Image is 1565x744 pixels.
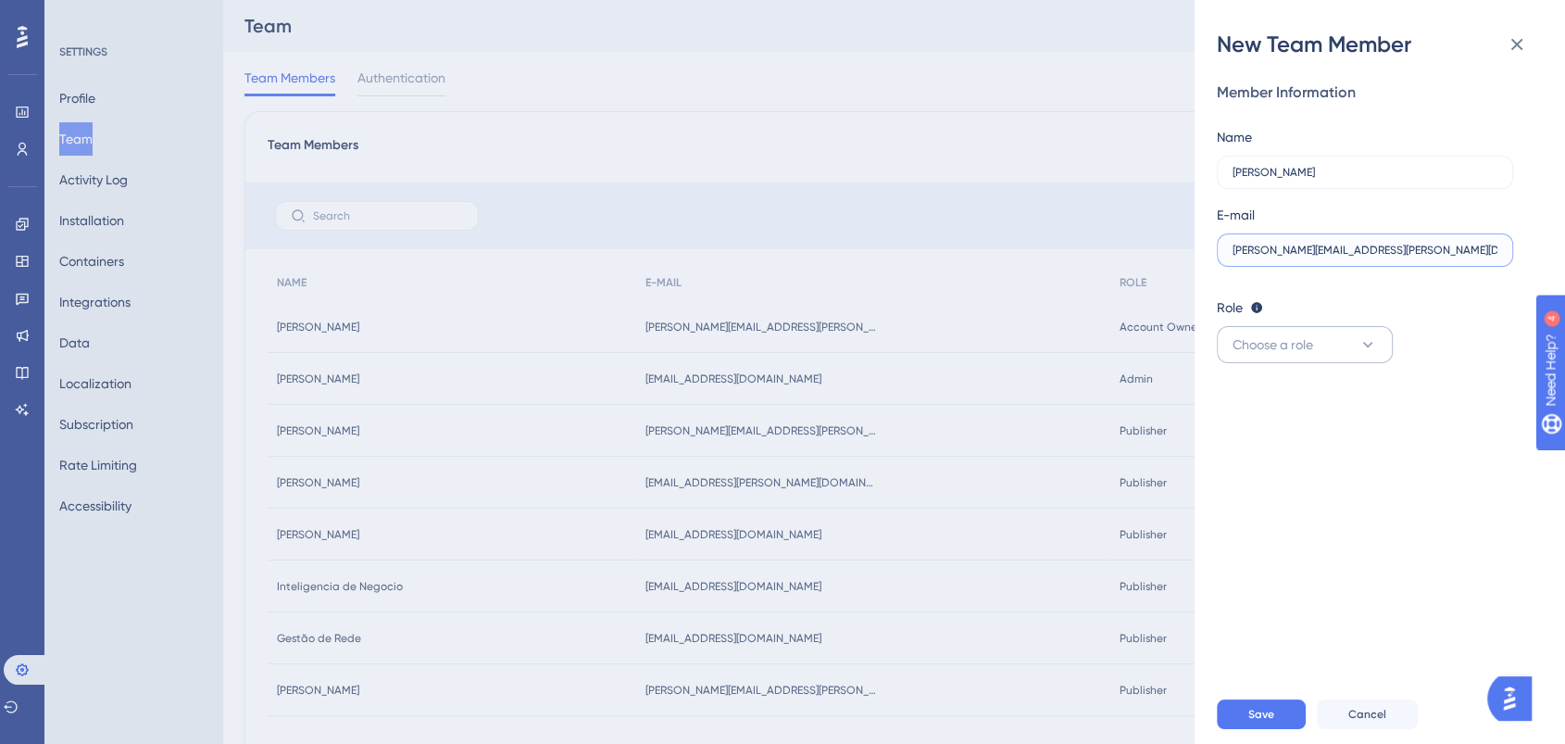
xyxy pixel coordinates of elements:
div: E-mail [1217,204,1255,226]
input: Name [1233,166,1497,179]
input: E-mail [1233,244,1497,257]
div: Member Information [1217,82,1528,104]
span: Role [1217,296,1243,319]
button: Choose a role [1217,326,1393,363]
span: Save [1248,707,1274,722]
span: Need Help? [44,5,116,27]
button: Save [1217,700,1306,729]
span: Choose a role [1233,334,1313,356]
button: Cancel [1317,700,1418,729]
div: 4 [129,9,134,24]
div: New Team Member [1217,30,1543,59]
span: Cancel [1348,707,1386,722]
div: Name [1217,126,1252,148]
iframe: UserGuiding AI Assistant Launcher [1487,671,1543,726]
